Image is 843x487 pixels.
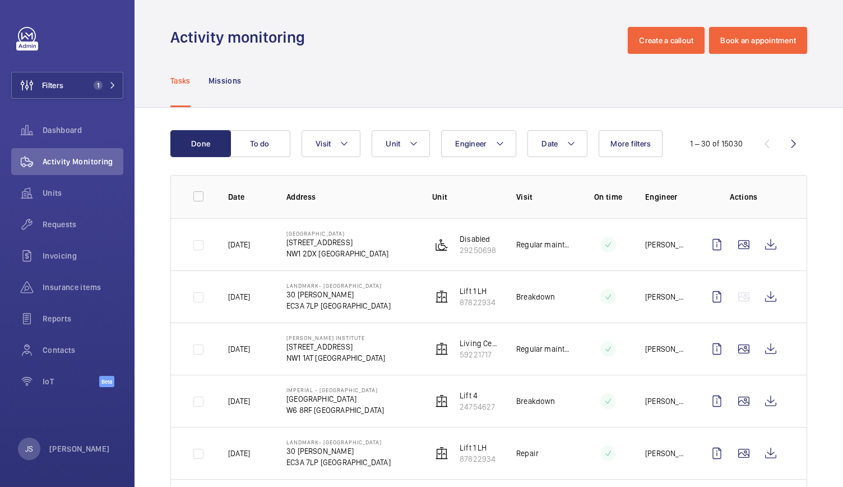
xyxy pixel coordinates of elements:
[460,401,495,412] p: 24754627
[11,72,123,99] button: Filters1
[435,342,448,356] img: elevator.svg
[645,239,685,250] p: [PERSON_NAME]
[645,291,685,302] p: [PERSON_NAME]
[228,396,250,407] p: [DATE]
[228,239,250,250] p: [DATE]
[527,130,587,157] button: Date
[455,139,487,148] span: Engineer
[690,138,743,149] div: 1 – 30 of 15030
[43,376,99,387] span: IoT
[228,343,250,355] p: [DATE]
[209,75,242,86] p: Missions
[460,233,496,245] p: Disabled
[460,390,495,401] p: Lift 4
[286,439,391,445] p: Landmark- [GEOGRAPHIC_DATA]
[286,282,391,289] p: Landmark- [GEOGRAPHIC_DATA]
[286,191,414,203] p: Address
[228,291,250,302] p: [DATE]
[441,130,516,157] button: Engineer
[170,130,231,157] button: Done
[516,343,571,355] p: Regular maintenance
[43,250,123,261] span: Invoicing
[170,27,312,48] h1: Activity monitoring
[460,286,495,297] p: Lift 1 LH
[286,289,391,300] p: 30 [PERSON_NAME]
[286,445,391,457] p: 30 [PERSON_NAME]
[589,191,627,203] p: On time
[286,341,386,352] p: [STREET_ADDRESS]
[460,349,498,360] p: 59221717
[645,396,685,407] p: [PERSON_NAME]
[599,130,663,157] button: More filters
[645,448,685,459] p: [PERSON_NAME] de [PERSON_NAME]
[286,237,389,248] p: [STREET_ADDRESS]
[302,130,360,157] button: Visit
[516,239,571,250] p: Regular maintenance
[516,291,555,302] p: Breakdown
[460,338,498,349] p: Living Centre Platform
[541,139,558,148] span: Date
[516,448,539,459] p: Repair
[286,393,384,405] p: [GEOGRAPHIC_DATA]
[316,139,331,148] span: Visit
[645,343,685,355] p: [PERSON_NAME]
[43,187,123,199] span: Units
[43,156,123,167] span: Activity Monitoring
[628,27,705,54] button: Create a callout
[43,313,123,324] span: Reports
[645,191,685,203] p: Engineer
[435,394,448,408] img: elevator.svg
[43,344,123,356] span: Contacts
[228,191,268,203] p: Date
[43,219,123,230] span: Requests
[516,396,555,407] p: Breakdown
[432,191,498,203] p: Unit
[230,130,290,157] button: To do
[516,191,571,203] p: Visit
[610,139,651,148] span: More filters
[286,405,384,416] p: W6 8RF [GEOGRAPHIC_DATA]
[43,282,123,293] span: Insurance items
[42,80,63,91] span: Filters
[435,238,448,251] img: platform_lift.svg
[286,352,386,364] p: NW1 1AT [GEOGRAPHIC_DATA]
[460,442,495,453] p: Lift 1 LH
[286,387,384,393] p: Imperial - [GEOGRAPHIC_DATA]
[460,297,495,308] p: 87822934
[460,453,495,465] p: 87822934
[286,300,391,311] p: EC3A 7LP [GEOGRAPHIC_DATA]
[49,443,110,454] p: [PERSON_NAME]
[703,191,784,203] p: Actions
[709,27,807,54] button: Book an appointment
[460,245,496,256] p: 29250698
[94,81,103,90] span: 1
[228,448,250,459] p: [DATE]
[99,376,114,387] span: Beta
[435,290,448,304] img: elevator.svg
[170,75,191,86] p: Tasks
[286,248,389,259] p: NW1 2DX [GEOGRAPHIC_DATA]
[286,457,391,468] p: EC3A 7LP [GEOGRAPHIC_DATA]
[435,447,448,460] img: elevator.svg
[286,230,389,237] p: [GEOGRAPHIC_DATA]
[386,139,400,148] span: Unit
[372,130,430,157] button: Unit
[25,443,33,454] p: JS
[43,125,123,136] span: Dashboard
[286,334,386,341] p: [PERSON_NAME] Institute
